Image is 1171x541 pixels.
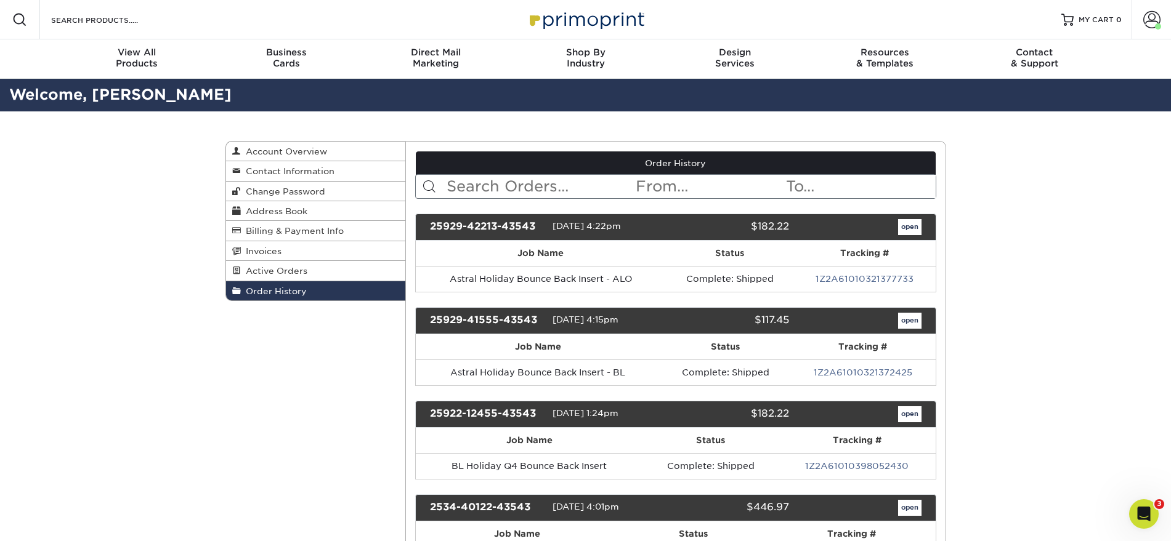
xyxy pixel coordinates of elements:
input: From... [634,175,785,198]
img: Primoprint [524,6,647,33]
a: Invoices [226,241,406,261]
div: $182.22 [667,406,798,422]
div: & Templates [810,47,960,69]
span: Shop By [511,47,660,58]
td: Astral Holiday Bounce Back Insert - ALO [416,266,666,292]
a: View AllProducts [62,39,212,79]
a: 1Z2A61010321377733 [816,274,914,284]
div: Marketing [361,47,511,69]
span: [DATE] 4:15pm [553,315,618,324]
a: Order History [226,281,406,300]
a: DesignServices [660,39,810,79]
div: Services [660,47,810,69]
a: Active Orders [226,261,406,281]
span: [DATE] 4:22pm [553,221,621,231]
div: $117.45 [667,313,798,329]
span: 3 [1154,499,1164,509]
a: open [898,406,922,422]
span: Resources [810,47,960,58]
td: Complete: Shipped [660,359,791,385]
a: Direct MailMarketing [361,39,511,79]
th: Tracking # [779,428,936,453]
a: BusinessCards [211,39,361,79]
th: Status [660,334,791,359]
th: Tracking # [790,334,935,359]
a: Resources& Templates [810,39,960,79]
th: Status [666,241,794,266]
th: Status [643,428,779,453]
a: open [898,313,922,329]
span: Active Orders [241,266,307,276]
div: $182.22 [667,219,798,235]
input: SEARCH PRODUCTS..... [50,12,170,27]
span: Contact [960,47,1109,58]
div: & Support [960,47,1109,69]
span: Design [660,47,810,58]
a: Shop ByIndustry [511,39,660,79]
span: Direct Mail [361,47,511,58]
input: To... [785,175,935,198]
span: Business [211,47,361,58]
span: MY CART [1079,15,1114,25]
div: 25929-41555-43543 [421,313,553,329]
a: open [898,219,922,235]
span: [DATE] 1:24pm [553,408,618,418]
span: Billing & Payment Info [241,226,344,236]
a: open [898,500,922,516]
span: View All [62,47,212,58]
a: Contact Information [226,161,406,181]
th: Job Name [416,334,660,359]
div: 25929-42213-43543 [421,219,553,235]
td: Complete: Shipped [666,266,794,292]
span: Address Book [241,206,307,216]
a: Order History [416,151,936,175]
div: Industry [511,47,660,69]
div: 25922-12455-43543 [421,406,553,422]
span: Account Overview [241,146,327,156]
input: Search Orders... [445,175,634,198]
a: Address Book [226,201,406,221]
div: 2534-40122-43543 [421,500,553,516]
iframe: Intercom live chat [1129,499,1159,529]
th: Job Name [416,428,643,453]
a: Billing & Payment Info [226,221,406,241]
td: BL Holiday Q4 Bounce Back Insert [416,453,643,479]
td: Astral Holiday Bounce Back Insert - BL [416,359,660,385]
a: Contact& Support [960,39,1109,79]
span: Contact Information [241,166,334,176]
th: Tracking # [794,241,936,266]
span: 0 [1116,15,1122,24]
span: Change Password [241,186,325,196]
div: $446.97 [667,500,798,516]
span: Order History [241,286,307,296]
a: 1Z2A61010398052430 [805,461,909,471]
th: Job Name [416,241,666,266]
td: Complete: Shipped [643,453,779,479]
a: Change Password [226,182,406,201]
a: 1Z2A61010321372425 [814,367,912,377]
a: Account Overview [226,142,406,161]
div: Products [62,47,212,69]
div: Cards [211,47,361,69]
span: [DATE] 4:01pm [553,502,619,511]
span: Invoices [241,246,282,256]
